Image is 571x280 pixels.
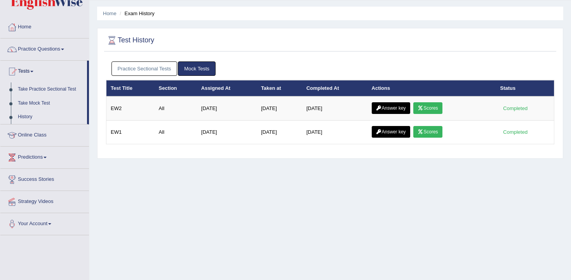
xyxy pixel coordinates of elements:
[413,126,442,138] a: Scores
[257,80,302,96] th: Taken at
[0,16,89,36] a: Home
[0,61,87,80] a: Tests
[302,121,367,144] td: [DATE]
[302,96,367,121] td: [DATE]
[178,61,216,76] a: Mock Tests
[197,121,257,144] td: [DATE]
[14,110,87,124] a: History
[0,213,89,233] a: Your Account
[0,147,89,166] a: Predictions
[257,96,302,121] td: [DATE]
[106,80,155,96] th: Test Title
[302,80,367,96] th: Completed At
[155,96,197,121] td: All
[500,128,531,136] div: Completed
[197,96,257,121] td: [DATE]
[0,191,89,210] a: Strategy Videos
[118,10,155,17] li: Exam History
[257,121,302,144] td: [DATE]
[14,82,87,96] a: Take Practice Sectional Test
[197,80,257,96] th: Assigned At
[155,121,197,144] td: All
[500,104,531,112] div: Completed
[367,80,496,96] th: Actions
[106,35,154,46] h2: Test History
[155,80,197,96] th: Section
[106,96,155,121] td: EW2
[111,61,178,76] a: Practice Sectional Tests
[0,169,89,188] a: Success Stories
[0,124,89,144] a: Online Class
[372,102,410,114] a: Answer key
[413,102,442,114] a: Scores
[103,10,117,16] a: Home
[496,80,554,96] th: Status
[372,126,410,138] a: Answer key
[106,121,155,144] td: EW1
[0,38,89,58] a: Practice Questions
[14,96,87,110] a: Take Mock Test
